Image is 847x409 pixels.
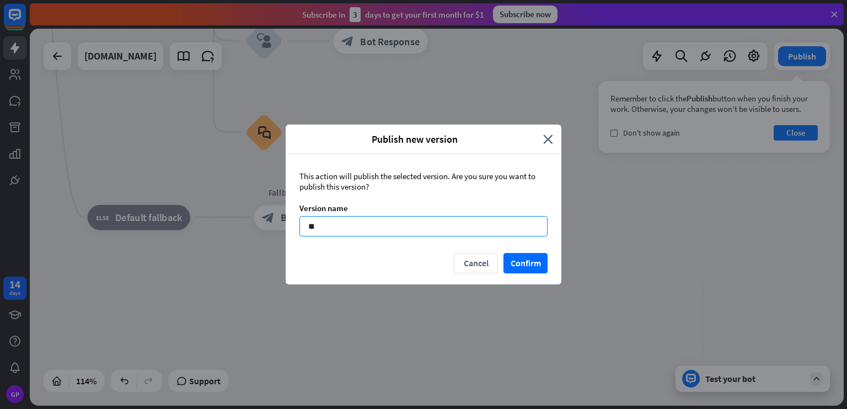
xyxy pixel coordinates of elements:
[454,253,498,273] button: Cancel
[294,133,535,146] span: Publish new version
[299,203,548,213] div: Version name
[543,133,553,146] i: close
[9,4,42,37] button: Open LiveChat chat widget
[299,171,548,192] div: This action will publish the selected version. Are you sure you want to publish this version?
[503,253,548,273] button: Confirm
